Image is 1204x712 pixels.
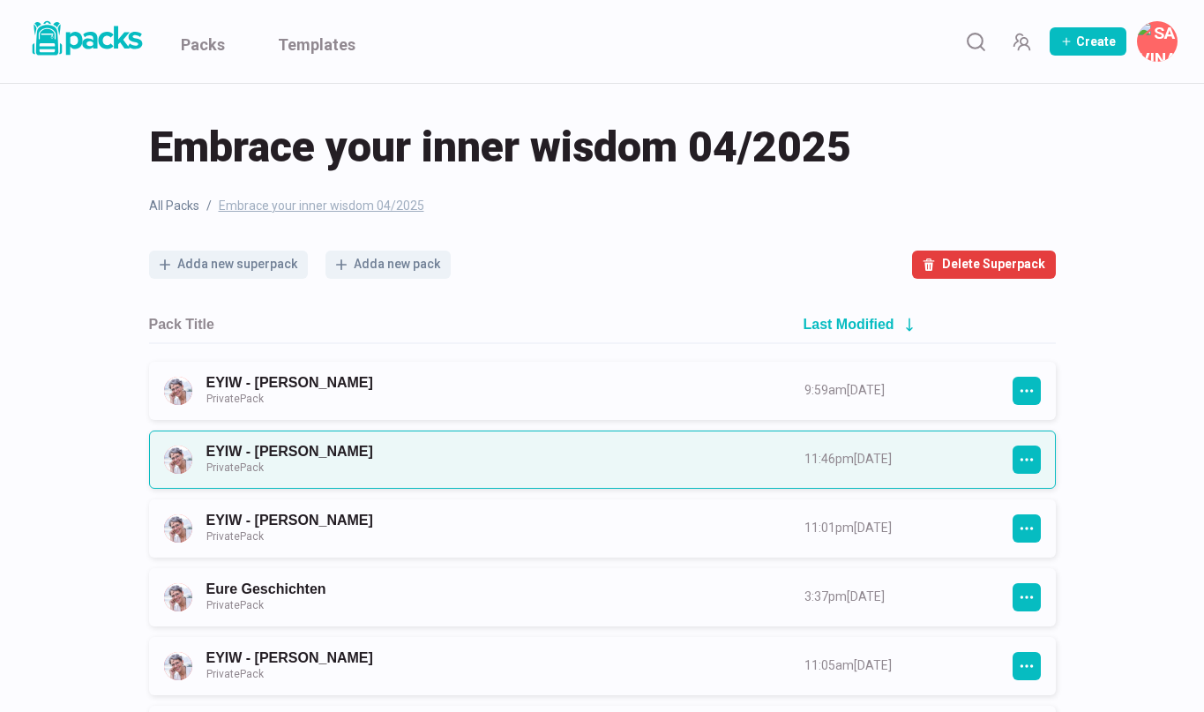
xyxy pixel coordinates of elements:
span: Embrace your inner wisdom 04/2025 [149,119,851,176]
h2: Last Modified [804,316,894,333]
button: Delete Superpack [912,251,1056,279]
span: Embrace your inner wisdom 04/2025 [219,197,424,215]
button: Create Pack [1050,27,1126,56]
a: Packs logo [26,18,146,65]
nav: breadcrumb [149,197,1056,215]
button: Search [958,24,993,59]
button: Savina Tilmann [1137,21,1178,62]
h2: Pack Title [149,316,214,333]
button: Adda new pack [325,251,451,279]
button: Manage Team Invites [1004,24,1039,59]
span: / [206,197,212,215]
button: Adda new superpack [149,251,308,279]
a: All Packs [149,197,199,215]
img: Packs logo [26,18,146,59]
